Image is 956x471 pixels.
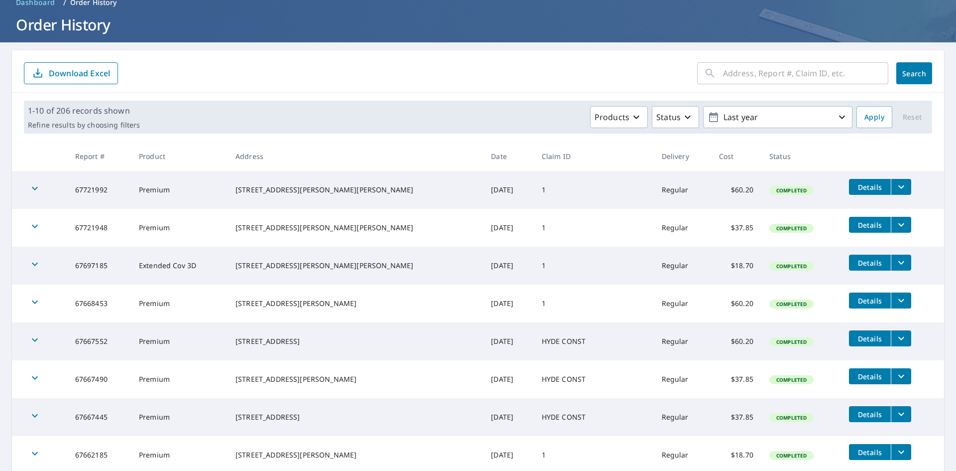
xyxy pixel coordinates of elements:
td: [DATE] [483,171,533,209]
button: Download Excel [24,62,118,84]
button: detailsBtn-67667490 [849,368,891,384]
td: 67721992 [67,171,131,209]
td: Regular [654,209,711,247]
p: 1-10 of 206 records shown [28,105,140,117]
td: [DATE] [483,360,533,398]
td: Premium [131,285,228,322]
button: detailsBtn-67667445 [849,406,891,422]
button: filesDropdownBtn-67668453 [891,293,911,309]
td: Regular [654,360,711,398]
p: Refine results by choosing filters [28,121,140,130]
td: 67667552 [67,322,131,360]
div: [STREET_ADDRESS] [236,336,475,346]
td: 1 [534,247,654,285]
td: 67668453 [67,285,131,322]
span: Completed [770,338,813,345]
td: Regular [654,171,711,209]
h1: Order History [12,14,944,35]
button: detailsBtn-67662185 [849,444,891,460]
th: Report # [67,142,131,171]
td: Regular [654,285,711,322]
td: [DATE] [483,398,533,436]
td: 67667445 [67,398,131,436]
p: Products [595,111,629,123]
span: Details [855,448,885,457]
td: 1 [534,209,654,247]
span: Completed [770,452,813,459]
button: detailsBtn-67721992 [849,179,891,195]
button: filesDropdownBtn-67667552 [891,330,911,346]
button: detailsBtn-67697185 [849,255,891,271]
td: Premium [131,209,228,247]
p: Last year [719,109,836,126]
button: detailsBtn-67668453 [849,293,891,309]
button: filesDropdownBtn-67721948 [891,217,911,233]
span: Completed [770,187,813,194]
button: filesDropdownBtn-67667445 [891,406,911,422]
td: [DATE] [483,322,533,360]
span: Completed [770,301,813,308]
button: filesDropdownBtn-67721992 [891,179,911,195]
td: Regular [654,322,711,360]
td: 67697185 [67,247,131,285]
td: 1 [534,171,654,209]
th: Cost [711,142,761,171]
button: Products [590,106,648,128]
span: Details [855,258,885,268]
input: Address, Report #, Claim ID, etc. [723,59,888,87]
td: [DATE] [483,247,533,285]
button: Apply [856,106,892,128]
p: Download Excel [49,68,110,79]
p: Status [656,111,681,123]
td: Premium [131,171,228,209]
th: Product [131,142,228,171]
button: Search [896,62,932,84]
td: $37.85 [711,360,761,398]
div: [STREET_ADDRESS] [236,412,475,422]
td: Regular [654,398,711,436]
button: detailsBtn-67721948 [849,217,891,233]
td: Premium [131,360,228,398]
span: Completed [770,263,813,270]
td: 67667490 [67,360,131,398]
span: Details [855,296,885,306]
div: [STREET_ADDRESS][PERSON_NAME][PERSON_NAME] [236,261,475,271]
td: $60.20 [711,285,761,322]
button: filesDropdownBtn-67667490 [891,368,911,384]
span: Details [855,182,885,192]
button: detailsBtn-67667552 [849,330,891,346]
span: Completed [770,376,813,383]
span: Details [855,372,885,381]
div: [STREET_ADDRESS][PERSON_NAME][PERSON_NAME] [236,223,475,233]
td: $37.85 [711,209,761,247]
span: Completed [770,414,813,421]
td: HYDE CONST [534,360,654,398]
div: [STREET_ADDRESS][PERSON_NAME] [236,374,475,384]
span: Completed [770,225,813,232]
div: [STREET_ADDRESS][PERSON_NAME][PERSON_NAME] [236,185,475,195]
div: [STREET_ADDRESS][PERSON_NAME] [236,450,475,460]
div: [STREET_ADDRESS][PERSON_NAME] [236,299,475,309]
td: $18.70 [711,247,761,285]
th: Address [228,142,483,171]
span: Details [855,410,885,419]
td: $60.20 [711,171,761,209]
th: Status [761,142,841,171]
button: Last year [703,106,852,128]
span: Apply [864,111,884,124]
th: Date [483,142,533,171]
td: 67721948 [67,209,131,247]
span: Details [855,220,885,230]
span: Search [904,69,924,78]
button: Status [652,106,699,128]
td: Premium [131,322,228,360]
button: filesDropdownBtn-67697185 [891,255,911,271]
th: Delivery [654,142,711,171]
th: Claim ID [534,142,654,171]
span: Details [855,334,885,343]
td: Regular [654,247,711,285]
td: Premium [131,398,228,436]
td: HYDE CONST [534,398,654,436]
button: filesDropdownBtn-67662185 [891,444,911,460]
td: [DATE] [483,209,533,247]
